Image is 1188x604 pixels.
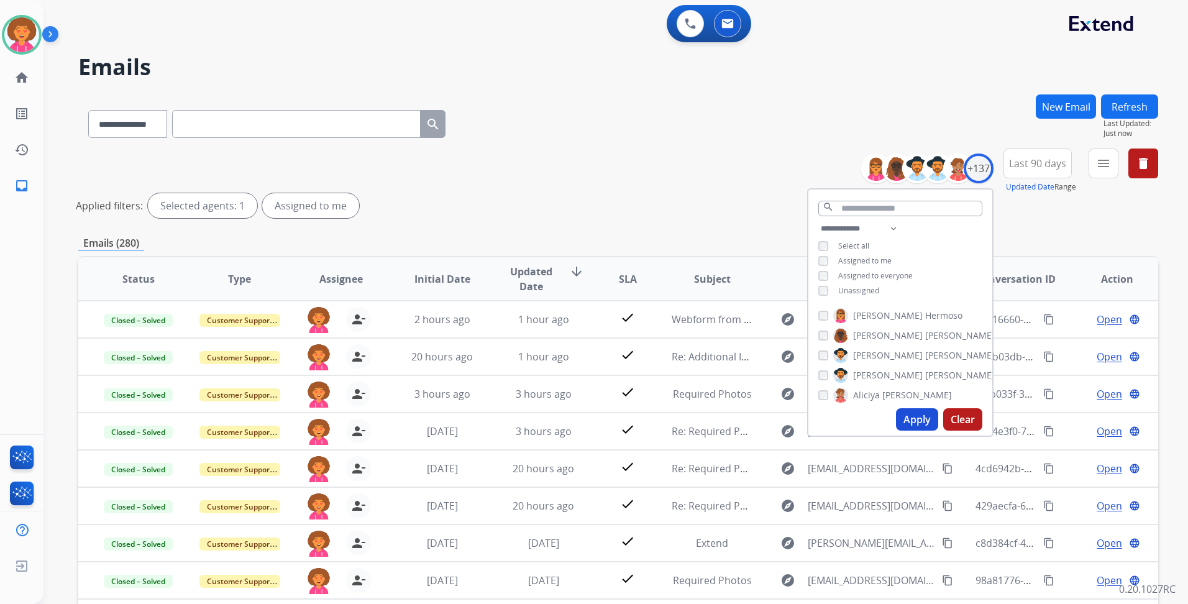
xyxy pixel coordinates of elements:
[1097,536,1122,551] span: Open
[414,387,470,401] span: 3 hours ago
[148,193,257,218] div: Selected agents: 1
[976,536,1161,550] span: c8d384cf-45ba-4c38-a811-e416a0f28658
[228,272,251,286] span: Type
[199,463,280,476] span: Customer Support
[672,462,767,475] span: Re: Required Photos
[780,461,795,476] mat-icon: explore
[673,574,752,587] span: Required Photos
[853,369,923,382] span: [PERSON_NAME]
[696,536,728,550] span: Extend
[1101,94,1158,119] button: Refresh
[853,309,923,322] span: [PERSON_NAME]
[199,314,280,327] span: Customer Support
[619,272,637,286] span: SLA
[1129,426,1140,437] mat-icon: language
[838,270,913,281] span: Assigned to everyone
[516,424,572,438] span: 3 hours ago
[1136,156,1151,171] mat-icon: delete
[1129,314,1140,325] mat-icon: language
[1057,257,1158,301] th: Action
[620,534,635,549] mat-icon: check
[262,193,359,218] div: Assigned to me
[1103,129,1158,139] span: Just now
[1129,538,1140,549] mat-icon: language
[853,389,880,401] span: Aliciya
[838,255,892,266] span: Assigned to me
[780,573,795,588] mat-icon: explore
[1103,119,1158,129] span: Last Updated:
[942,463,953,474] mat-icon: content_copy
[808,461,935,476] span: [EMAIL_ADDRESS][DOMAIN_NAME]
[1129,388,1140,400] mat-icon: language
[104,500,173,513] span: Closed – Solved
[780,312,795,327] mat-icon: explore
[808,498,935,513] span: [EMAIL_ADDRESS][DOMAIN_NAME]
[306,344,331,370] img: agent-avatar
[104,351,173,364] span: Closed – Solved
[78,236,144,251] p: Emails (280)
[4,17,39,52] img: avatar
[306,456,331,482] img: agent-avatar
[199,575,280,588] span: Customer Support
[306,419,331,445] img: agent-avatar
[1097,461,1122,476] span: Open
[672,499,767,513] span: Re: Required Photos
[672,350,834,364] span: Re: Additional Information Needed
[1006,181,1076,192] span: Range
[306,382,331,408] img: agent-avatar
[427,536,458,550] span: [DATE]
[306,531,331,557] img: agent-avatar
[620,459,635,474] mat-icon: check
[306,307,331,333] img: agent-avatar
[1043,388,1054,400] mat-icon: content_copy
[780,498,795,513] mat-icon: explore
[853,349,923,362] span: [PERSON_NAME]
[1003,149,1072,178] button: Last 90 days
[976,574,1167,587] span: 98a81776-4025-4734-855b-a45b78db5f84
[620,571,635,586] mat-icon: check
[104,388,173,401] span: Closed – Solved
[306,568,331,594] img: agent-avatar
[104,426,173,439] span: Closed – Solved
[1043,426,1054,437] mat-icon: content_copy
[943,408,982,431] button: Clear
[199,388,280,401] span: Customer Support
[838,285,879,296] span: Unassigned
[1129,500,1140,511] mat-icon: language
[411,350,473,364] span: 20 hours ago
[780,536,795,551] mat-icon: explore
[351,387,366,401] mat-icon: person_remove
[104,538,173,551] span: Closed – Solved
[694,272,731,286] span: Subject
[414,272,470,286] span: Initial Date
[1129,575,1140,586] mat-icon: language
[1043,500,1054,511] mat-icon: content_copy
[518,313,569,326] span: 1 hour ago
[620,496,635,511] mat-icon: check
[672,313,953,326] span: Webform from [EMAIL_ADDRESS][DOMAIN_NAME] on [DATE]
[1009,161,1066,166] span: Last 90 days
[896,408,938,431] button: Apply
[942,538,953,549] mat-icon: content_copy
[780,424,795,439] mat-icon: explore
[199,500,280,513] span: Customer Support
[516,387,572,401] span: 3 hours ago
[351,536,366,551] mat-icon: person_remove
[427,424,458,438] span: [DATE]
[976,462,1169,475] span: 4cd6942b-3700-40e4-b6c0-7407b1e07b39
[1097,424,1122,439] span: Open
[620,347,635,362] mat-icon: check
[569,264,584,279] mat-icon: arrow_downward
[427,462,458,475] span: [DATE]
[427,574,458,587] span: [DATE]
[1097,349,1122,364] span: Open
[528,536,559,550] span: [DATE]
[1043,538,1054,549] mat-icon: content_copy
[1043,314,1054,325] mat-icon: content_copy
[942,500,953,511] mat-icon: content_copy
[104,463,173,476] span: Closed – Solved
[199,351,280,364] span: Customer Support
[351,461,366,476] mat-icon: person_remove
[306,493,331,519] img: agent-avatar
[823,201,834,213] mat-icon: search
